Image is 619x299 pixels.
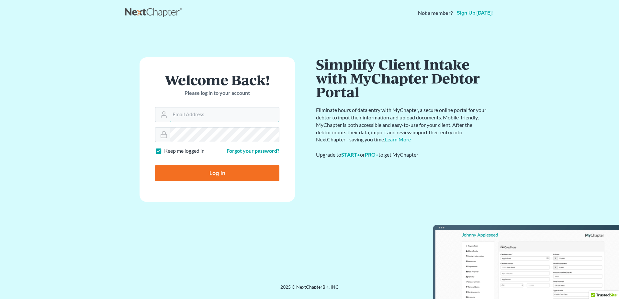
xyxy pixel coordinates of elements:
[385,136,411,142] a: Learn More
[341,151,360,158] a: START+
[418,9,453,17] strong: Not a member?
[164,147,205,155] label: Keep me logged in
[227,148,279,154] a: Forgot your password?
[155,73,279,87] h1: Welcome Back!
[316,57,488,99] h1: Simplify Client Intake with MyChapter Debtor Portal
[316,106,488,143] p: Eliminate hours of data entry with MyChapter, a secure online portal for your debtor to input the...
[155,89,279,97] p: Please log in to your account
[456,10,494,16] a: Sign up [DATE]!
[316,151,488,159] div: Upgrade to or to get MyChapter
[155,165,279,181] input: Log In
[170,107,279,122] input: Email Address
[365,151,378,158] a: PRO+
[125,284,494,295] div: 2025 © NextChapterBK, INC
